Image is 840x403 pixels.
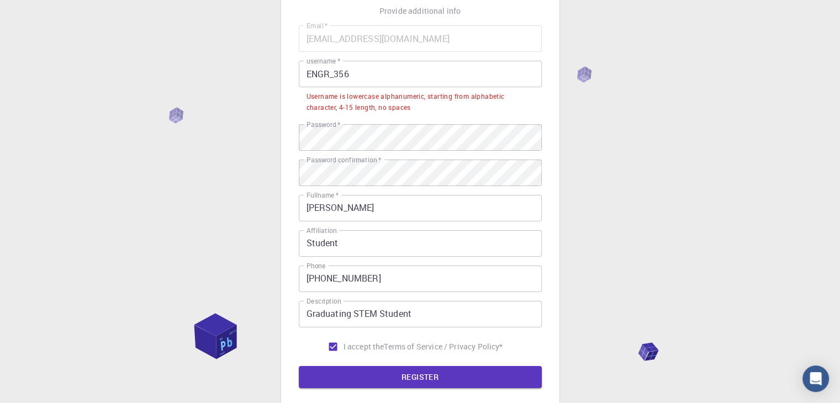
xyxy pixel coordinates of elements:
label: Affiliation [307,226,336,235]
label: Description [307,296,341,306]
label: Email [307,21,327,30]
div: Username is lowercase alphanumeric, starting from alphabetic character, 4-15 length, no spaces [307,91,534,113]
label: Fullname [307,190,339,200]
button: REGISTER [299,366,542,388]
div: Open Intercom Messenger [802,365,829,392]
label: Phone [307,261,325,271]
label: Password [307,120,340,129]
label: Password confirmation [307,155,381,165]
a: Terms of Service / Privacy Policy* [384,341,503,352]
p: Terms of Service / Privacy Policy * [384,341,503,352]
p: Provide additional info [379,6,461,17]
span: I accept the [344,341,384,352]
label: username [307,56,340,66]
